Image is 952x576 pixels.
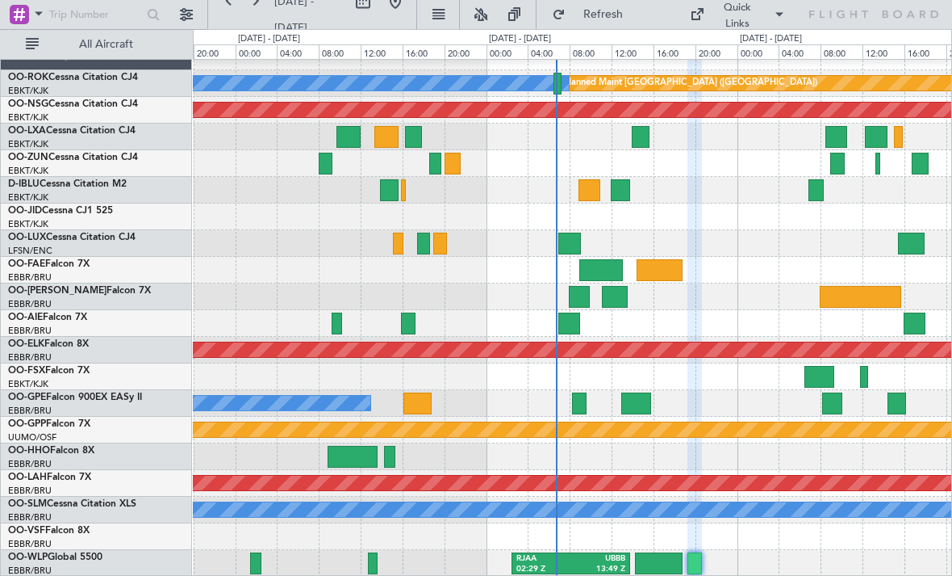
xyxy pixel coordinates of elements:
a: EBKT/KJK [8,138,48,150]
div: 16:00 [904,44,946,59]
span: OO-[PERSON_NAME] [8,286,106,296]
div: [DATE] - [DATE] [238,32,300,46]
span: OO-LXA [8,126,46,136]
a: OO-GPEFalcon 900EX EASy II [8,393,142,402]
a: EBKT/KJK [8,85,48,97]
div: 02:29 Z [516,564,571,575]
a: OO-ELKFalcon 8X [8,339,89,349]
a: EBBR/BRU [8,351,52,364]
a: EBBR/BRU [8,511,52,523]
a: EBKT/KJK [8,111,48,124]
span: OO-ZUN [8,153,48,162]
button: Refresh [545,2,641,27]
span: OO-FSX [8,366,45,376]
a: EBBR/BRU [8,298,52,310]
a: OO-[PERSON_NAME]Falcon 7X [8,286,151,296]
div: 12:00 [612,44,653,59]
div: 00:00 [236,44,278,59]
div: 04:00 [779,44,820,59]
a: EBKT/KJK [8,191,48,204]
a: EBBR/BRU [8,325,52,337]
a: OO-LUXCessna Citation CJ4 [8,233,136,242]
div: 20:00 [194,44,236,59]
a: OO-JIDCessna CJ1 525 [8,206,113,216]
div: 13:49 Z [570,564,625,575]
a: OO-VSFFalcon 8X [8,526,90,536]
a: D-IBLUCessna Citation M2 [8,179,127,189]
a: OO-SLMCessna Citation XLS [8,499,136,509]
a: EBBR/BRU [8,458,52,470]
span: OO-SLM [8,499,47,509]
span: Refresh [569,9,637,20]
span: OO-ROK [8,73,48,82]
a: OO-WLPGlobal 5500 [8,553,102,562]
span: OO-GPE [8,393,46,402]
div: 12:00 [361,44,403,59]
a: EBKT/KJK [8,218,48,230]
div: 08:00 [820,44,862,59]
a: LFSN/ENC [8,245,52,257]
div: 12:00 [862,44,904,59]
a: OO-NSGCessna Citation CJ4 [8,99,138,109]
a: EBKT/KJK [8,378,48,390]
a: OO-FSXFalcon 7X [8,366,90,376]
span: All Aircraft [42,39,170,50]
span: OO-AIE [8,313,43,322]
div: [DATE] - [DATE] [740,32,802,46]
div: 20:00 [445,44,486,59]
span: OO-HHO [8,446,50,456]
div: 00:00 [486,44,528,59]
span: OO-FAE [8,259,45,269]
a: OO-GPPFalcon 7X [8,419,90,429]
div: 16:00 [403,44,445,59]
span: D-IBLU [8,179,40,189]
div: 04:00 [277,44,319,59]
span: OO-VSF [8,526,45,536]
div: 00:00 [737,44,779,59]
span: OO-NSG [8,99,48,109]
div: RJAA [516,553,571,565]
a: EBKT/KJK [8,165,48,177]
button: All Aircraft [18,32,175,57]
a: EBBR/BRU [8,538,52,550]
span: OO-LUX [8,233,46,242]
a: UUMO/OSF [8,431,56,444]
a: OO-AIEFalcon 7X [8,313,87,322]
a: OO-FAEFalcon 7X [8,259,90,269]
a: OO-LXACessna Citation CJ4 [8,126,136,136]
a: OO-HHOFalcon 8X [8,446,94,456]
div: 20:00 [695,44,737,59]
span: OO-JID [8,206,42,216]
div: 08:00 [319,44,361,59]
a: EBBR/BRU [8,485,52,497]
a: OO-ROKCessna Citation CJ4 [8,73,138,82]
div: [DATE] - [DATE] [489,32,551,46]
a: OO-ZUNCessna Citation CJ4 [8,153,138,162]
span: OO-GPP [8,419,46,429]
a: EBBR/BRU [8,405,52,417]
a: OO-LAHFalcon 7X [8,473,91,482]
input: Trip Number [49,2,142,27]
div: 04:00 [528,44,570,59]
a: EBBR/BRU [8,271,52,284]
div: 08:00 [570,44,612,59]
div: UBBB [570,553,625,565]
span: OO-WLP [8,553,48,562]
div: 16:00 [653,44,695,59]
span: OO-LAH [8,473,47,482]
span: OO-ELK [8,339,44,349]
